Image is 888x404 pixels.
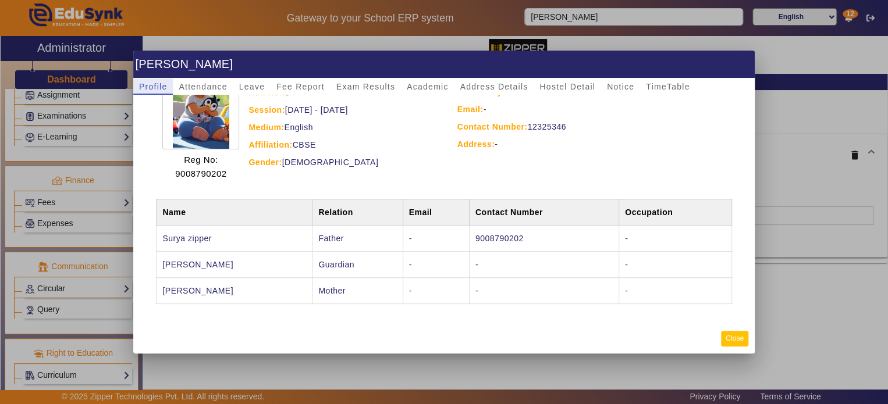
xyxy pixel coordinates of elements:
p: Reg No: [175,153,226,167]
div: [DEMOGRAPHIC_DATA] [248,155,428,169]
div: CBSE [248,138,428,152]
span: Profile [139,83,167,91]
p: 9008790202 [175,167,226,181]
th: Email [403,199,469,225]
td: - [469,277,619,303]
th: Occupation [619,199,732,225]
th: Name [157,199,312,225]
span: Exam Results [336,83,395,91]
span: Leave [239,83,265,91]
td: Surya zipper [157,225,312,251]
div: [DATE] - [DATE] [248,103,428,117]
td: [PERSON_NAME] [157,277,312,303]
span: TimeTable [646,83,690,91]
span: Notice [607,83,634,91]
strong: Medium: [248,123,284,132]
strong: Email: [457,105,484,114]
strong: Gender: [248,158,282,167]
th: Relation [312,199,403,225]
strong: Address: [457,140,495,149]
span: Fee Report [276,83,325,91]
strong: Session: [248,105,285,115]
td: - [469,251,619,277]
button: Close [721,331,748,346]
td: - [619,225,732,251]
div: English [248,120,428,134]
td: - [619,251,732,277]
td: - [403,225,469,251]
strong: Roll No.: [248,88,285,97]
td: 9008790202 [469,225,619,251]
span: Academic [407,83,448,91]
strong: Nationality: [457,87,505,96]
td: - [403,277,469,303]
strong: Affiliation: [248,140,292,149]
img: ef996a47-5e70-4dc8-bbd6-8977c6661d5c [162,51,239,149]
span: Hostel Detail [539,83,595,91]
td: - [403,251,469,277]
span: Attendance [179,83,227,91]
div: - [457,137,728,151]
td: Mother [312,277,403,303]
strong: Contact Number: [457,122,528,131]
td: [PERSON_NAME] [157,251,312,277]
th: Contact Number [469,199,619,225]
div: 12325346 [457,120,728,134]
h1: [PERSON_NAME] [133,51,755,78]
td: Father [312,225,403,251]
div: - [457,102,728,116]
td: Guardian [312,251,403,277]
span: Address Details [460,83,528,91]
td: - [619,277,732,303]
